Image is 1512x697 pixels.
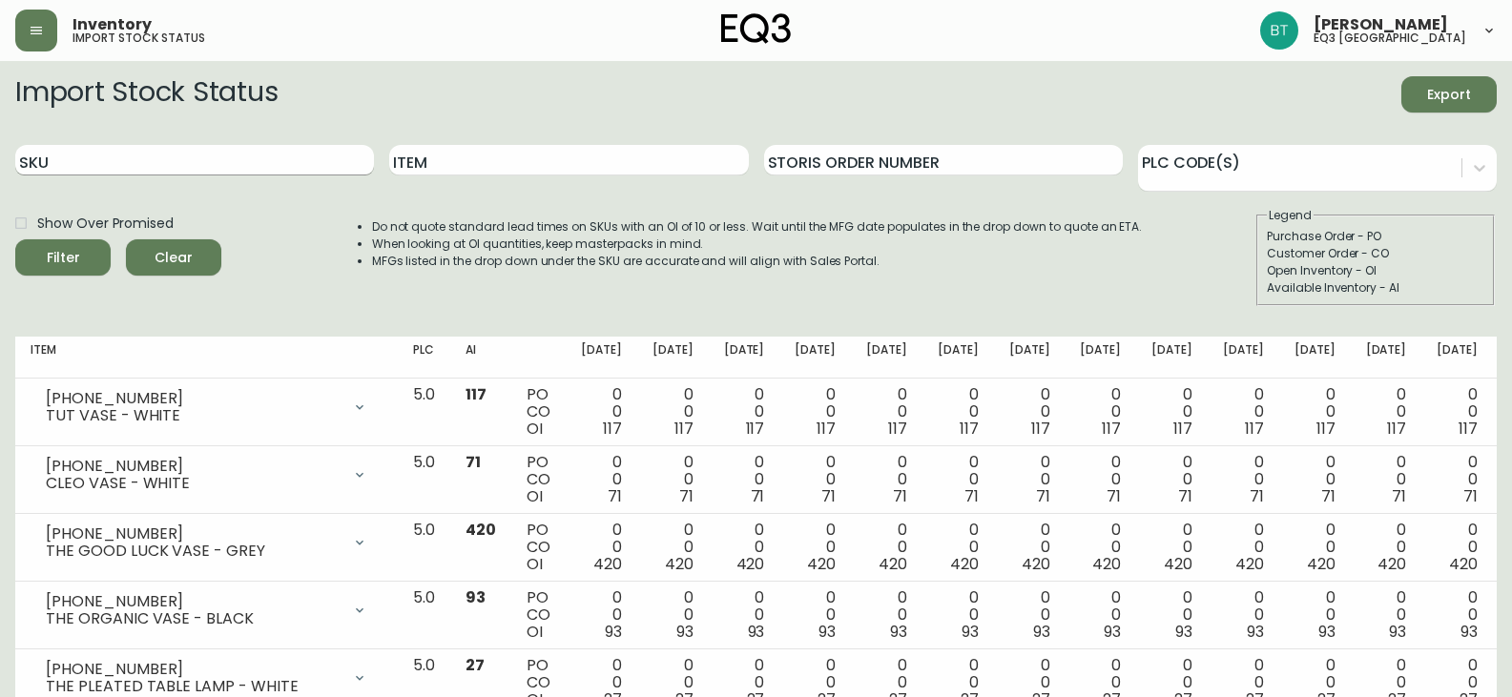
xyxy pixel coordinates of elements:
[637,337,709,379] th: [DATE]
[818,621,836,643] span: 93
[807,553,836,575] span: 420
[46,458,341,475] div: [PHONE_NUMBER]
[1173,418,1192,440] span: 117
[466,383,487,405] span: 117
[1175,621,1192,643] span: 93
[1080,522,1121,573] div: 0 0
[1449,553,1478,575] span: 420
[46,661,341,678] div: [PHONE_NUMBER]
[46,390,341,407] div: [PHONE_NUMBER]
[398,514,450,582] td: 5.0
[1267,207,1314,224] legend: Legend
[748,621,765,643] span: 93
[938,589,979,641] div: 0 0
[1022,553,1050,575] span: 420
[46,475,341,492] div: CLEO VASE - WHITE
[72,32,205,44] h5: import stock status
[795,589,836,641] div: 0 0
[15,337,398,379] th: Item
[46,407,341,424] div: TUT VASE - WHITE
[938,454,979,505] div: 0 0
[466,586,486,608] span: 93
[581,522,622,573] div: 0 0
[398,446,450,514] td: 5.0
[938,386,979,438] div: 0 0
[1009,386,1050,438] div: 0 0
[1307,553,1336,575] span: 420
[466,451,481,473] span: 71
[674,418,694,440] span: 117
[527,485,543,507] span: OI
[1267,279,1484,297] div: Available Inventory - AI
[1459,418,1478,440] span: 117
[1250,485,1264,507] span: 71
[1295,522,1336,573] div: 0 0
[1031,418,1050,440] span: 117
[1151,522,1192,573] div: 0 0
[372,236,1143,253] li: When looking at OI quantities, keep masterpacks in mind.
[1009,454,1050,505] div: 0 0
[866,386,907,438] div: 0 0
[1208,337,1279,379] th: [DATE]
[665,553,694,575] span: 420
[372,218,1143,236] li: Do not quote standard lead times on SKUs with an OI of 10 or less. Wait until the MFG date popula...
[866,454,907,505] div: 0 0
[450,337,511,379] th: AI
[1065,337,1136,379] th: [DATE]
[922,337,994,379] th: [DATE]
[779,337,851,379] th: [DATE]
[31,454,383,496] div: [PHONE_NUMBER]CLEO VASE - WHITE
[1267,245,1484,262] div: Customer Order - CO
[795,386,836,438] div: 0 0
[466,519,496,541] span: 420
[1318,621,1336,643] span: 93
[1366,522,1407,573] div: 0 0
[1377,553,1406,575] span: 420
[603,418,622,440] span: 117
[960,418,979,440] span: 117
[866,522,907,573] div: 0 0
[608,485,622,507] span: 71
[1223,589,1264,641] div: 0 0
[566,337,637,379] th: [DATE]
[1389,621,1406,643] span: 93
[994,337,1066,379] th: [DATE]
[1295,589,1336,641] div: 0 0
[372,253,1143,270] li: MFGs listed in the drop down under the SKU are accurate and will align with Sales Portal.
[1314,32,1466,44] h5: eq3 [GEOGRAPHIC_DATA]
[46,593,341,610] div: [PHONE_NUMBER]
[31,386,383,428] div: [PHONE_NUMBER]TUT VASE - WHITE
[1104,621,1121,643] span: 93
[581,386,622,438] div: 0 0
[398,582,450,649] td: 5.0
[893,485,907,507] span: 71
[746,418,765,440] span: 117
[1033,621,1050,643] span: 93
[46,678,341,695] div: THE PLEATED TABLE LAMP - WHITE
[751,485,765,507] span: 71
[1009,522,1050,573] div: 0 0
[724,386,765,438] div: 0 0
[1235,553,1264,575] span: 420
[1437,454,1478,505] div: 0 0
[950,553,979,575] span: 420
[527,386,550,438] div: PO CO
[1366,454,1407,505] div: 0 0
[72,17,152,32] span: Inventory
[1009,589,1050,641] div: 0 0
[676,621,694,643] span: 93
[1463,485,1478,507] span: 71
[1387,418,1406,440] span: 117
[652,589,694,641] div: 0 0
[1036,485,1050,507] span: 71
[398,379,450,446] td: 5.0
[527,553,543,575] span: OI
[1279,337,1351,379] th: [DATE]
[1460,621,1478,643] span: 93
[879,553,907,575] span: 420
[724,589,765,641] div: 0 0
[721,13,792,44] img: logo
[1267,262,1484,279] div: Open Inventory - OI
[466,654,485,676] span: 27
[795,522,836,573] div: 0 0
